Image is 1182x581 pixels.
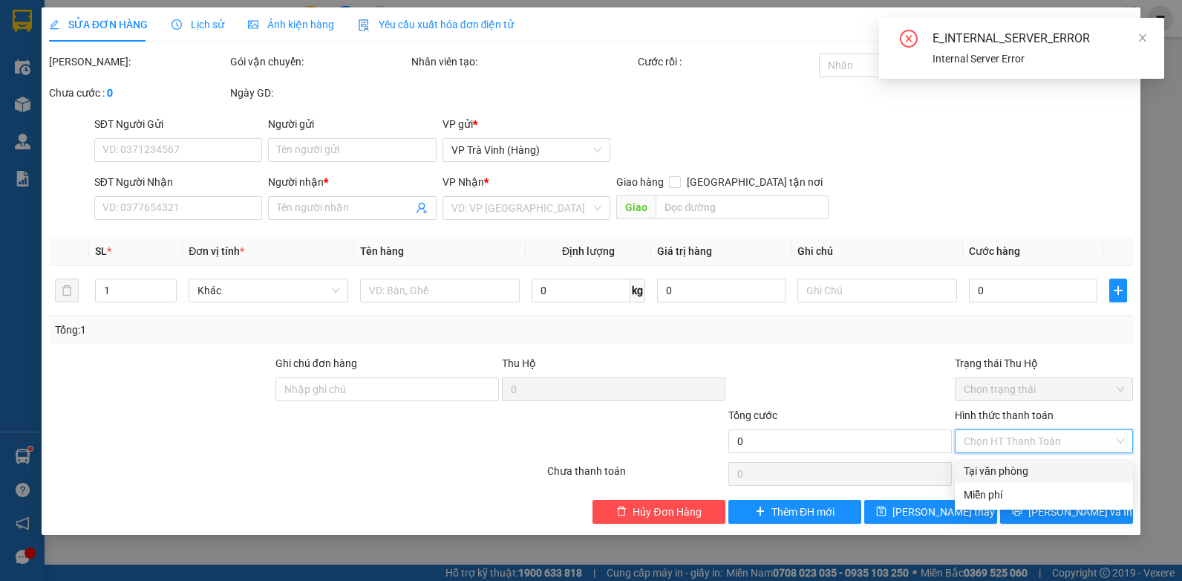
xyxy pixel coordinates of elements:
[964,487,1124,503] div: Miễn phí
[55,322,457,338] div: Tổng: 1
[451,139,602,161] span: VP Trà Vinh (Hàng)
[1110,285,1126,296] span: plus
[172,19,182,30] span: clock-circle
[411,53,635,70] div: Nhân viên tạo:
[358,19,515,30] span: Yêu cầu xuất hóa đơn điện tử
[189,245,244,257] span: Đơn vị tính
[876,506,886,518] span: save
[502,357,536,369] span: Thu Hộ
[49,19,148,30] span: SỬA ĐƠN HÀNG
[275,357,357,369] label: Ghi chú đơn hàng
[892,504,1011,520] span: [PERSON_NAME] thay đổi
[616,195,656,219] span: Giao
[771,504,835,520] span: Thêm ĐH mới
[797,279,957,302] input: Ghi Chú
[443,176,484,188] span: VP Nhận
[933,30,1146,48] div: E_INTERNAL_SERVER_ERROR
[616,506,627,518] span: delete
[172,19,224,30] span: Lịch sử
[1099,7,1140,49] button: Close
[248,19,258,30] span: picture
[969,245,1020,257] span: Cước hàng
[358,19,370,31] img: icon
[55,279,79,302] button: delete
[360,245,404,257] span: Tên hàng
[755,506,765,518] span: plus
[94,174,263,190] div: SĐT Người Nhận
[197,279,339,302] span: Khác
[562,245,615,257] span: Định lượng
[1109,279,1127,302] button: plus
[95,245,107,257] span: SL
[630,279,645,302] span: kg
[268,116,437,132] div: Người gửi
[275,377,499,401] input: Ghi chú đơn hàng
[185,29,215,43] span: chị vy
[230,53,408,70] div: Gói vận chuyển:
[443,116,611,132] div: VP gửi
[964,463,1124,479] div: Tại văn phòng
[94,116,263,132] div: SĐT Người Gửi
[1137,33,1148,43] span: close
[633,504,701,520] span: Hủy Đơn Hàng
[864,500,997,524] button: save[PERSON_NAME] thay đổi
[6,29,217,43] p: GỬI:
[248,19,334,30] span: Ảnh kiện hàng
[964,378,1124,400] span: Chọn trạng thái
[1028,504,1132,520] span: [PERSON_NAME] và In
[1000,500,1133,524] button: printer[PERSON_NAME] và In
[79,80,117,94] span: em thư
[360,279,520,302] input: VD: Bàn, Ghế
[592,500,725,524] button: deleteHủy Đơn Hàng
[656,195,828,219] input: Dọc đường
[416,202,428,214] span: user-add
[791,237,963,266] th: Ghi chú
[230,85,408,101] div: Ngày GD:
[107,87,113,99] b: 0
[728,500,861,524] button: plusThêm ĐH mới
[49,19,59,30] span: edit
[6,97,36,111] span: GIAO:
[728,409,777,421] span: Tổng cước
[268,174,437,190] div: Người nhận
[30,29,215,43] span: VP [PERSON_NAME] (Hàng) -
[50,8,172,22] strong: BIÊN NHẬN GỬI HÀNG
[955,355,1133,371] div: Trạng thái Thu Hộ
[616,176,664,188] span: Giao hàng
[6,80,117,94] span: 0777091516 -
[681,174,829,190] span: [GEOGRAPHIC_DATA] tận nơi
[638,53,816,70] div: Cước rồi :
[49,53,227,70] div: [PERSON_NAME]:
[657,245,712,257] span: Giá trị hàng
[49,85,227,101] div: Chưa cước :
[900,30,918,51] span: close-circle
[6,50,149,78] span: VP [PERSON_NAME] ([GEOGRAPHIC_DATA])
[1012,506,1022,518] span: printer
[546,463,727,489] div: Chưa thanh toán
[933,51,1146,67] div: Internal Server Error
[6,50,217,78] p: NHẬN:
[955,409,1054,421] label: Hình thức thanh toán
